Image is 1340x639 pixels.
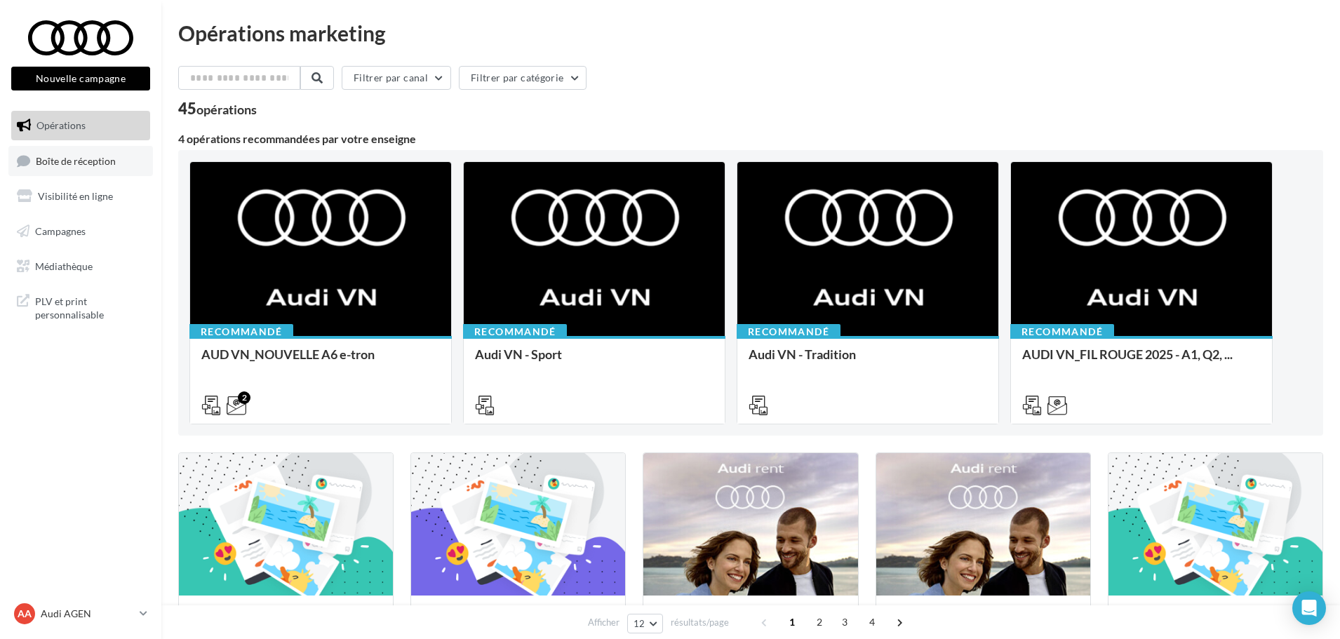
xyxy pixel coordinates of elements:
[627,614,663,633] button: 12
[11,600,150,627] a: AA Audi AGEN
[41,607,134,621] p: Audi AGEN
[178,133,1323,144] div: 4 opérations recommandées par votre enseigne
[196,103,257,116] div: opérations
[808,611,831,633] span: 2
[36,119,86,131] span: Opérations
[238,391,250,404] div: 2
[463,324,567,339] div: Recommandé
[35,260,93,271] span: Médiathèque
[11,67,150,90] button: Nouvelle campagne
[781,611,803,633] span: 1
[18,607,32,621] span: AA
[475,347,562,362] span: Audi VN - Sport
[8,146,153,176] a: Boîte de réception
[8,182,153,211] a: Visibilité en ligne
[8,217,153,246] a: Campagnes
[189,324,293,339] div: Recommandé
[178,22,1323,43] div: Opérations marketing
[8,286,153,328] a: PLV et print personnalisable
[634,618,645,629] span: 12
[588,616,619,629] span: Afficher
[1010,324,1114,339] div: Recommandé
[35,225,86,237] span: Campagnes
[178,101,257,116] div: 45
[35,292,145,322] span: PLV et print personnalisable
[1292,591,1326,625] div: Open Intercom Messenger
[671,616,729,629] span: résultats/page
[1022,347,1233,362] span: AUDI VN_FIL ROUGE 2025 - A1, Q2, ...
[459,66,587,90] button: Filtrer par catégorie
[749,347,856,362] span: Audi VN - Tradition
[833,611,856,633] span: 3
[8,111,153,140] a: Opérations
[36,154,116,166] span: Boîte de réception
[342,66,451,90] button: Filtrer par canal
[861,611,883,633] span: 4
[8,252,153,281] a: Médiathèque
[201,347,375,362] span: AUD VN_NOUVELLE A6 e-tron
[38,190,113,202] span: Visibilité en ligne
[737,324,840,339] div: Recommandé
